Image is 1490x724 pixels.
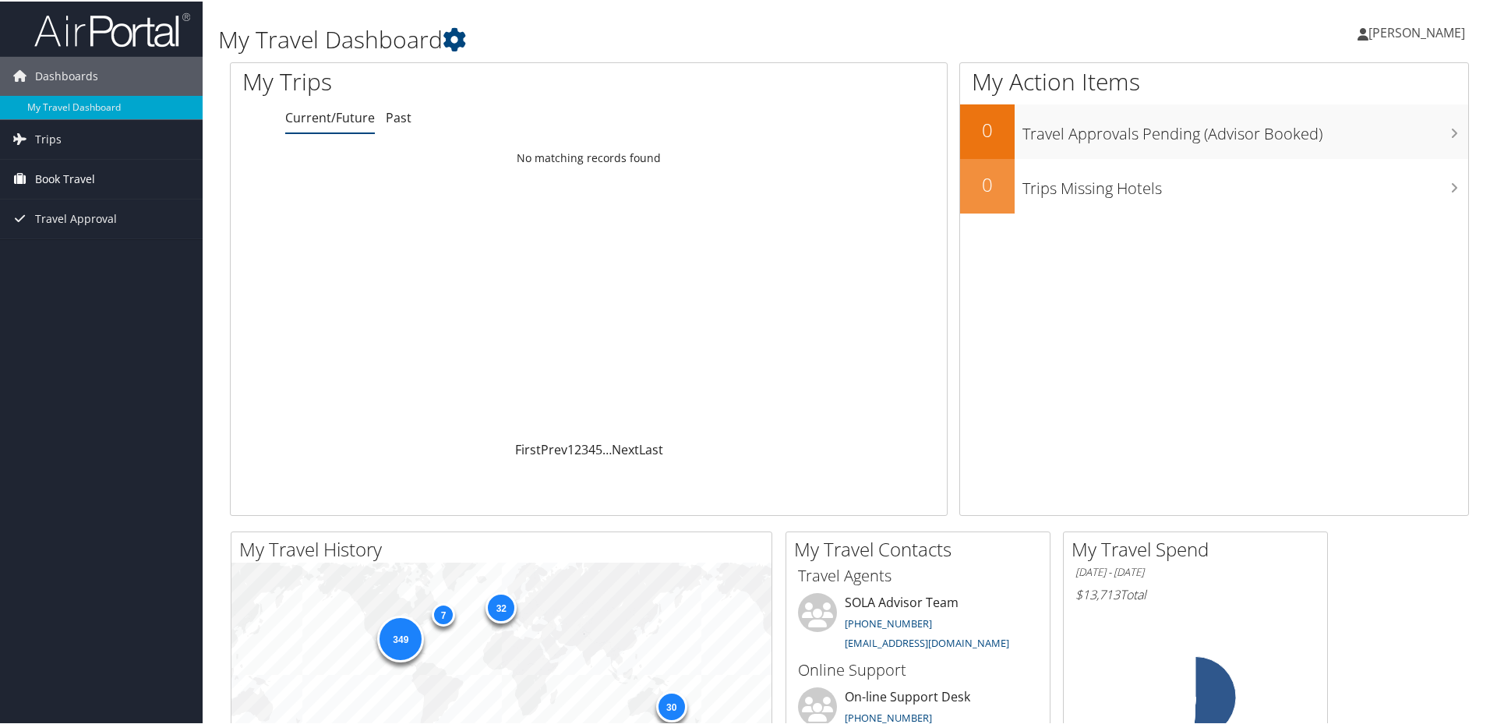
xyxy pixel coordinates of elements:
h1: My Travel Dashboard [218,22,1060,55]
h1: My Trips [242,64,637,97]
span: Book Travel [35,158,95,197]
div: 7 [431,602,454,625]
a: Current/Future [285,108,375,125]
h3: Travel Approvals Pending (Advisor Booked) [1022,114,1468,143]
h2: My Travel History [239,535,771,561]
a: Prev [541,440,567,457]
h2: 0 [960,170,1015,196]
span: … [602,440,612,457]
h2: 0 [960,115,1015,142]
a: 1 [567,440,574,457]
span: Trips [35,118,62,157]
a: [EMAIL_ADDRESS][DOMAIN_NAME] [845,634,1009,648]
li: SOLA Advisor Team [790,592,1046,655]
a: 5 [595,440,602,457]
td: No matching records found [231,143,947,171]
img: airportal-logo.png [34,10,190,47]
a: 4 [588,440,595,457]
a: [PERSON_NAME] [1358,8,1481,55]
h6: Total [1075,584,1315,602]
div: 30 [655,689,687,720]
h3: Travel Agents [798,563,1038,585]
span: $13,713 [1075,584,1120,602]
span: Dashboards [35,55,98,94]
a: 0Travel Approvals Pending (Advisor Booked) [960,103,1468,157]
a: 2 [574,440,581,457]
a: Next [612,440,639,457]
h2: My Travel Spend [1072,535,1327,561]
a: First [515,440,541,457]
div: 349 [377,614,424,661]
a: Past [386,108,411,125]
a: 0Trips Missing Hotels [960,157,1468,212]
h1: My Action Items [960,64,1468,97]
div: 32 [485,591,517,622]
a: Last [639,440,663,457]
span: [PERSON_NAME] [1368,23,1465,40]
h6: [DATE] - [DATE] [1075,563,1315,578]
a: 3 [581,440,588,457]
h2: My Travel Contacts [794,535,1050,561]
h3: Trips Missing Hotels [1022,168,1468,198]
span: Travel Approval [35,198,117,237]
a: [PHONE_NUMBER] [845,615,932,629]
h3: Online Support [798,658,1038,680]
a: [PHONE_NUMBER] [845,709,932,723]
